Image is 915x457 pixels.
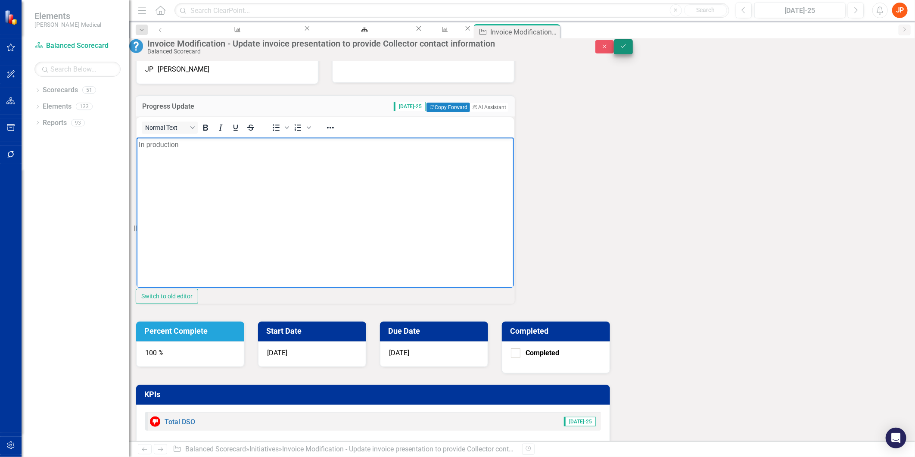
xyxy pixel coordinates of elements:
small: [PERSON_NAME] Medical [34,21,101,28]
a: Initiatives [249,445,279,453]
div: » » [173,444,516,454]
img: No Information [129,39,143,53]
button: Switch to old editor [136,289,198,304]
div: [PERSON_NAME] [158,65,209,75]
a: Balanced Scorecard Welcome Page [311,24,414,35]
div: 51 [82,87,96,94]
div: Pipeline Health (% of TSMs & KAMs Above Goal) [177,32,295,43]
a: Balanced Scorecard [185,445,246,453]
button: Strikethrough [243,122,258,134]
div: 133 [76,103,93,110]
button: JP [892,3,908,18]
img: ClearPoint Strategy [4,9,19,25]
button: [DATE]-25 [754,3,846,18]
div: Bullet list [269,122,290,134]
a: Total DSO [165,418,195,426]
div: Invoice Modification - Update invoice presentation to provide Collector contact information [282,445,556,453]
h3: KPIs [144,390,605,399]
div: Open Intercom Messenger [886,428,906,448]
img: Below Target [150,416,160,427]
h3: Completed [510,327,605,335]
div: Invoice Modification - Update invoice presentation to provide Collector contact information [490,27,558,38]
input: Search Below... [34,62,121,77]
div: Numbered list [291,122,312,134]
a: Balanced Scorecard [34,41,121,51]
a: Pipeline Health (% of TSMs & KAMs Above Goal) [169,24,303,35]
div: 100 % [136,341,244,367]
button: Reveal or hide additional toolbar items [323,122,338,134]
button: Block Normal Text [142,122,198,134]
iframe: Rich Text Area [137,138,514,288]
button: Copy Forward [426,103,470,112]
h3: Start Date [266,327,361,335]
h3: Progress Update [142,103,257,110]
button: Italic [213,122,228,134]
h3: Due Date [388,327,483,335]
span: [DATE] [389,349,409,357]
input: Search ClearPoint... [174,3,729,18]
div: [DATE]-25 [757,6,843,16]
a: Total DSO [423,24,464,35]
div: Balanced Scorecard [147,48,578,55]
h3: Percent Complete [144,327,239,335]
span: Search [696,6,715,13]
button: Underline [228,122,243,134]
div: 93 [71,119,85,126]
span: [DATE]-25 [394,102,426,111]
a: Elements [43,102,72,112]
div: Invoice Modification - Update invoice presentation to provide Collector contact information [147,39,578,48]
div: Total DSO [431,32,456,43]
span: Normal Text [145,124,187,131]
button: AI Assistant [470,103,508,112]
a: Reports [43,118,67,128]
a: Scorecards [43,85,78,95]
button: Search [684,4,727,16]
span: [DATE] [267,349,287,357]
span: [DATE]-25 [564,417,596,426]
div: JP [145,65,153,75]
div: Balanced Scorecard Welcome Page [319,32,407,43]
span: Elements [34,11,101,21]
div: Completed [526,348,559,358]
button: Bold [198,122,213,134]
